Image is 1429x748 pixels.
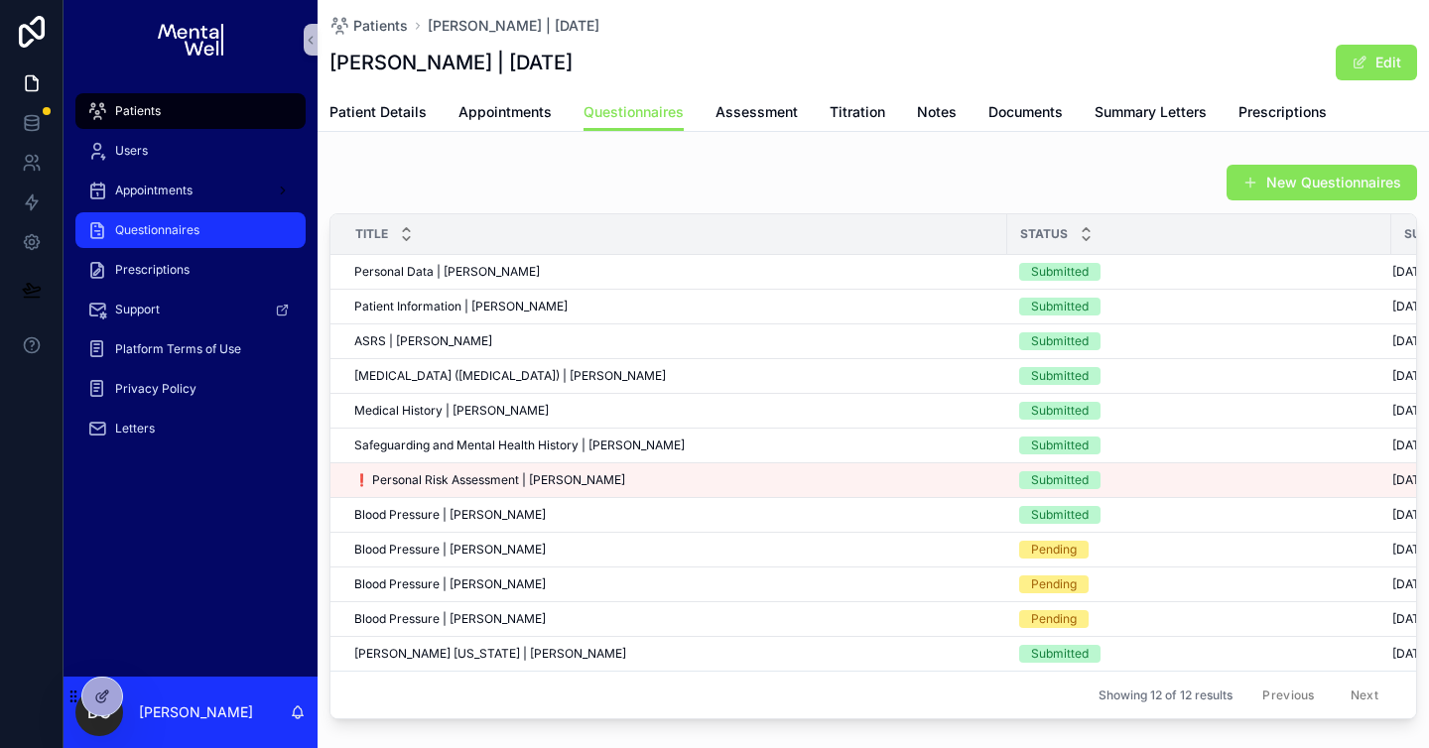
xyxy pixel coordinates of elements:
a: Patient Information | [PERSON_NAME] [354,299,995,314]
a: Blood Pressure | [PERSON_NAME] [354,576,995,592]
a: Prescriptions [1238,94,1327,134]
a: Personal Data | [PERSON_NAME] [354,264,995,280]
button: Edit [1336,45,1417,80]
a: Users [75,133,306,169]
span: Patients [115,103,161,119]
a: [PERSON_NAME] [US_STATE] | [PERSON_NAME] [354,646,995,662]
a: Blood Pressure | [PERSON_NAME] [354,542,995,558]
span: Safeguarding and Mental Health History | [PERSON_NAME] [354,437,685,453]
a: [PERSON_NAME] | [DATE] [428,16,599,36]
span: Status [1020,226,1068,242]
span: Questionnaires [584,102,684,122]
a: Medical History | [PERSON_NAME] [354,403,995,419]
span: Notes [917,102,957,122]
a: Submitted [1019,645,1379,663]
a: Patient Details [329,94,427,134]
a: Support [75,292,306,327]
span: Titration [830,102,885,122]
a: Summary Letters [1095,94,1207,134]
span: Privacy Policy [115,381,196,397]
a: Appointments [75,173,306,208]
a: Documents [988,94,1063,134]
span: Patient Details [329,102,427,122]
div: Submitted [1031,332,1089,350]
a: Submitted [1019,298,1379,315]
span: Medical History | [PERSON_NAME] [354,403,549,419]
div: Submitted [1031,436,1089,454]
span: Blood Pressure | [PERSON_NAME] [354,611,546,627]
a: Blood Pressure | [PERSON_NAME] [354,507,995,523]
p: [PERSON_NAME] [139,702,253,722]
a: Pending [1019,610,1379,628]
a: Blood Pressure | [PERSON_NAME] [354,611,995,627]
a: Submitted [1019,367,1379,385]
img: App logo [158,24,222,56]
div: Submitted [1031,471,1089,489]
span: Blood Pressure | [PERSON_NAME] [354,576,546,592]
span: ASRS | [PERSON_NAME] [354,333,492,349]
span: Personal Data | [PERSON_NAME] [354,264,540,280]
div: Submitted [1031,367,1089,385]
a: ASRS | [PERSON_NAME] [354,333,995,349]
a: ❗ Personal Risk Assessment | [PERSON_NAME] [354,472,995,488]
span: Letters [115,421,155,436]
div: Pending [1031,541,1077,559]
a: [MEDICAL_DATA] ([MEDICAL_DATA]) | [PERSON_NAME] [354,368,995,384]
span: Users [115,143,148,159]
span: [MEDICAL_DATA] ([MEDICAL_DATA]) | [PERSON_NAME] [354,368,666,384]
span: Prescriptions [1238,102,1327,122]
a: Pending [1019,541,1379,559]
a: Questionnaires [75,212,306,248]
a: Assessment [715,94,798,134]
span: Blood Pressure | [PERSON_NAME] [354,542,546,558]
h1: [PERSON_NAME] | [DATE] [329,49,573,76]
a: Questionnaires [584,94,684,132]
div: scrollable content [64,79,318,472]
a: Safeguarding and Mental Health History | [PERSON_NAME] [354,437,995,453]
a: Submitted [1019,436,1379,454]
span: Appointments [458,102,552,122]
a: Notes [917,94,957,134]
span: Appointments [115,183,193,198]
a: Titration [830,94,885,134]
button: New Questionnaires [1227,165,1417,200]
a: Pending [1019,575,1379,593]
span: Assessment [715,102,798,122]
a: Appointments [458,94,552,134]
a: Submitted [1019,471,1379,489]
div: Pending [1031,575,1077,593]
span: [PERSON_NAME] [US_STATE] | [PERSON_NAME] [354,646,626,662]
a: Platform Terms of Use [75,331,306,367]
div: Submitted [1031,263,1089,281]
span: Support [115,302,160,317]
span: Title [355,226,388,242]
span: Patient Information | [PERSON_NAME] [354,299,568,314]
a: Submitted [1019,263,1379,281]
span: Showing 12 of 12 results [1099,687,1233,703]
span: Prescriptions [115,262,190,278]
span: Summary Letters [1095,102,1207,122]
span: Documents [988,102,1063,122]
a: Patients [329,16,408,36]
a: Submitted [1019,506,1379,524]
span: ❗ Personal Risk Assessment | [PERSON_NAME] [354,472,625,488]
div: Submitted [1031,645,1089,663]
span: Patients [353,16,408,36]
a: Patients [75,93,306,129]
span: Questionnaires [115,222,199,238]
div: Submitted [1031,298,1089,315]
a: Letters [75,411,306,446]
div: Submitted [1031,506,1089,524]
a: Prescriptions [75,252,306,288]
a: Submitted [1019,332,1379,350]
a: Submitted [1019,402,1379,420]
a: Privacy Policy [75,371,306,407]
div: Pending [1031,610,1077,628]
span: Blood Pressure | [PERSON_NAME] [354,507,546,523]
div: Submitted [1031,402,1089,420]
span: Platform Terms of Use [115,341,241,357]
